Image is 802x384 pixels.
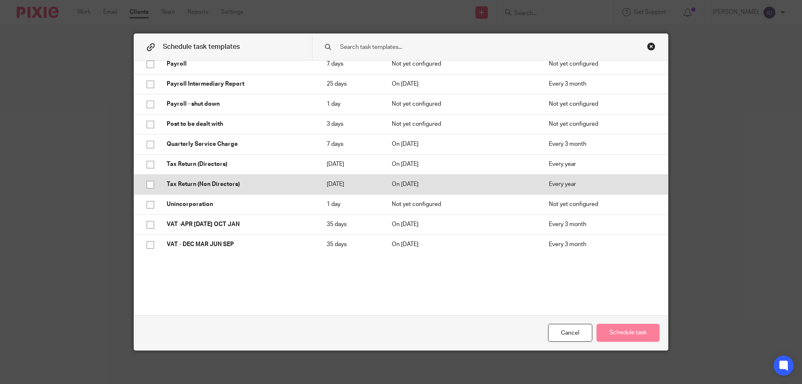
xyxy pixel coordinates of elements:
[549,140,655,148] p: Every 3 month
[327,160,375,168] p: [DATE]
[549,220,655,229] p: Every 3 month
[327,200,375,209] p: 1 day
[392,200,532,209] p: Not yet configured
[549,100,655,108] p: Not yet configured
[549,200,655,209] p: Not yet configured
[596,324,660,342] button: Schedule task
[339,43,614,52] input: Search task templates...
[392,160,532,168] p: On [DATE]
[549,60,655,68] p: Not yet configured
[167,240,310,249] p: VAT - DEC MAR JUN SEP
[167,100,310,108] p: Payroll - shut down
[167,80,310,88] p: Payroll Intermediary Report
[167,220,310,229] p: VAT -APR [DATE] OCT JAN
[167,180,310,188] p: Tax Return (Non Directors)
[392,60,532,68] p: Not yet configured
[167,60,310,68] p: Payroll
[549,120,655,128] p: Not yet configured
[392,80,532,88] p: On [DATE]
[549,80,655,88] p: Every 3 month
[327,180,375,188] p: [DATE]
[549,240,655,249] p: Every 3 month
[167,140,310,148] p: Quarterly Service Charge
[392,220,532,229] p: On [DATE]
[167,160,310,168] p: Tax Return (Directors)
[392,180,532,188] p: On [DATE]
[327,140,375,148] p: 7 days
[392,120,532,128] p: Not yet configured
[392,140,532,148] p: On [DATE]
[327,60,375,68] p: 7 days
[167,200,310,209] p: Unincorporation
[327,220,375,229] p: 35 days
[392,100,532,108] p: Not yet configured
[327,80,375,88] p: 25 days
[548,324,592,342] div: Cancel
[392,240,532,249] p: On [DATE]
[647,42,655,51] div: Close this dialog window
[327,240,375,249] p: 35 days
[327,100,375,108] p: 1 day
[163,43,240,50] span: Schedule task templates
[327,120,375,128] p: 3 days
[549,160,655,168] p: Every year
[549,180,655,188] p: Every year
[167,120,310,128] p: Post to be dealt with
